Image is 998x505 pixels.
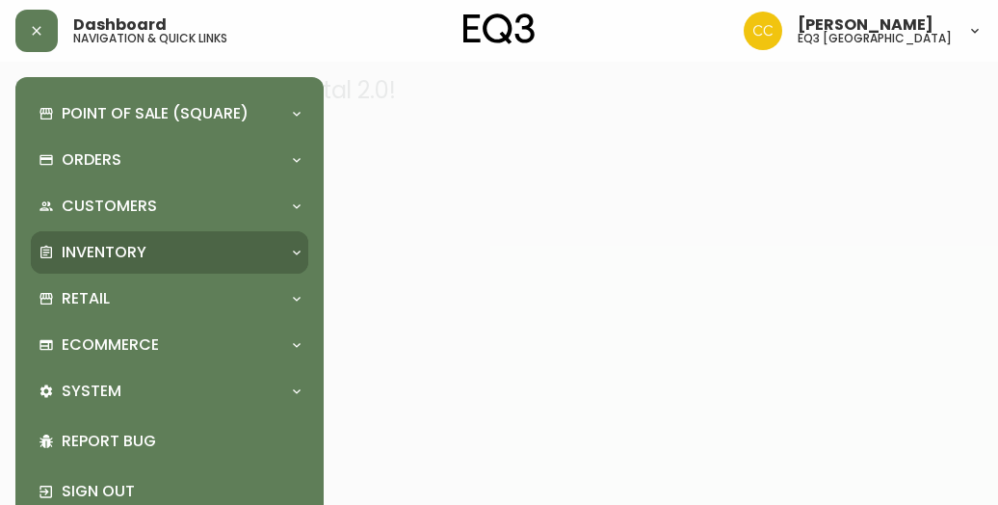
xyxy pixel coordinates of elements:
img: e5ae74ce19ac3445ee91f352311dd8f4 [744,12,782,50]
p: System [62,381,121,402]
div: Customers [31,185,308,227]
span: Dashboard [73,17,167,33]
h5: navigation & quick links [73,33,227,44]
p: Inventory [62,242,146,263]
div: Report Bug [31,416,308,466]
p: Retail [62,288,110,309]
p: Ecommerce [62,334,159,356]
div: Ecommerce [31,324,308,366]
span: [PERSON_NAME] [798,17,933,33]
div: Retail [31,278,308,320]
div: Inventory [31,231,308,274]
img: logo [463,13,535,44]
div: System [31,370,308,412]
p: Point of Sale (Square) [62,103,249,124]
p: Report Bug [62,431,301,452]
div: Orders [31,139,308,181]
p: Sign Out [62,481,301,502]
p: Orders [62,149,121,171]
div: Point of Sale (Square) [31,93,308,135]
p: Customers [62,196,157,217]
h5: eq3 [GEOGRAPHIC_DATA] [798,33,952,44]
